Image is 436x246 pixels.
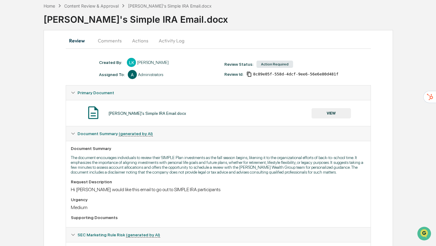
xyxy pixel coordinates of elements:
[99,60,124,65] div: Created By: ‎ ‎
[71,179,366,184] div: Request Description
[253,72,339,77] span: 8c89e05f-558d-4dcf-9ee6-56e6e80d481f
[41,74,78,85] a: 🗄️Attestations
[6,13,110,22] p: How can we help?
[128,3,212,8] div: [PERSON_NAME]'s Simple IRA Email.docx
[16,28,100,34] input: Clear
[71,187,366,192] div: Hi [PERSON_NAME] would like this email to go out to SIMPLE IRA participants
[224,62,253,67] div: Review Status:
[119,131,153,136] u: (generated by AI)
[50,76,75,82] span: Attestations
[78,131,153,136] span: Document Summary
[66,33,93,48] button: Review
[154,33,189,48] button: Activity Log
[66,100,371,126] div: Primary Document
[312,108,351,118] button: VIEW
[44,3,55,8] div: Home
[127,58,136,67] div: LK
[60,103,73,107] span: Pylon
[66,85,371,100] div: Primary Document
[137,60,169,65] div: [PERSON_NAME]
[246,71,252,77] span: Copy Id
[66,141,371,227] div: Document Summary (generated by AI)
[21,52,77,57] div: We're available if you need us!
[66,33,371,48] div: secondary tabs example
[6,88,11,93] div: 🔎
[86,105,101,120] img: Document Icon
[78,90,114,95] span: Primary Document
[224,72,243,77] div: Review Id:
[93,33,127,48] button: Comments
[417,226,433,242] iframe: Open customer support
[6,46,17,57] img: 1746055101610-c473b297-6a78-478c-a979-82029cc54cd1
[21,46,99,52] div: Start new chat
[64,3,119,8] div: Content Review & Approval
[44,77,49,82] div: 🗄️
[44,9,436,25] div: [PERSON_NAME]'s Simple IRA Email.docx
[256,61,293,68] div: Action Required
[127,33,154,48] button: Actions
[71,215,366,220] div: Supporting Documents
[66,126,371,141] div: Document Summary (generated by AI)
[108,111,186,116] div: [PERSON_NAME]'s Simple IRA Email.docx
[71,155,366,175] p: The document encourages individuals to review their SIMPLE Plan investments as the fall season be...
[99,72,125,77] div: Assigned To:
[138,72,163,77] div: Administrators
[6,77,11,82] div: 🖐️
[71,146,366,151] div: Document Summary
[71,197,366,202] div: Urgency
[4,74,41,85] a: 🖐️Preclearance
[4,85,41,96] a: 🔎Data Lookup
[12,76,39,82] span: Preclearance
[71,204,366,210] div: Medium
[78,232,160,237] span: SEC Marketing Rule Risk
[43,102,73,107] a: Powered byPylon
[12,88,38,94] span: Data Lookup
[66,228,371,242] div: SEC Marketing Rule Risk (generated by AI)
[103,48,110,55] button: Start new chat
[126,232,160,238] u: (generated by AI)
[128,70,137,79] div: A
